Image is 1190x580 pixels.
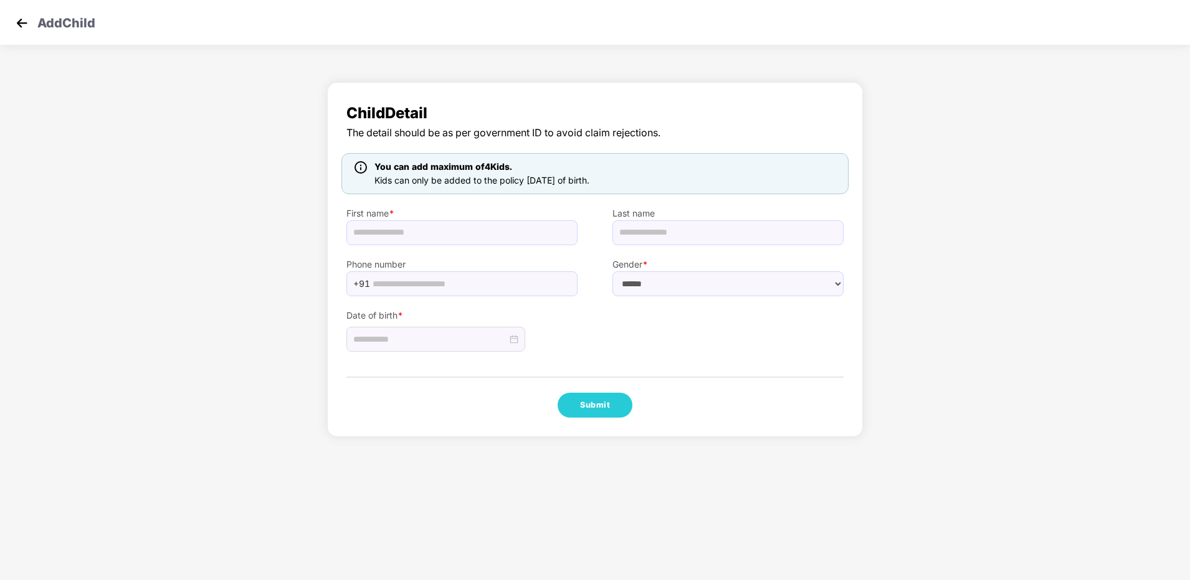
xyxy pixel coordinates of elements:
span: Kids can only be added to the policy [DATE] of birth. [374,175,589,185]
label: Gender [612,258,844,271]
label: Last name [612,207,844,220]
span: The detail should be as per government ID to avoid claim rejections. [346,125,844,141]
span: +91 [353,274,370,293]
label: First name [346,207,578,220]
label: Phone number [346,258,578,271]
label: Date of birth [346,309,578,322]
img: svg+xml;base64,PHN2ZyB4bWxucz0iaHR0cDovL3d3dy53My5vcmcvMjAwMC9zdmciIHdpZHRoPSIzMCIgaGVpZ2h0PSIzMC... [12,14,31,32]
span: You can add maximum of 4 Kids. [374,161,512,172]
span: Child Detail [346,101,844,125]
p: Add Child [37,14,95,29]
img: icon [355,161,367,174]
button: Submit [558,393,632,418]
